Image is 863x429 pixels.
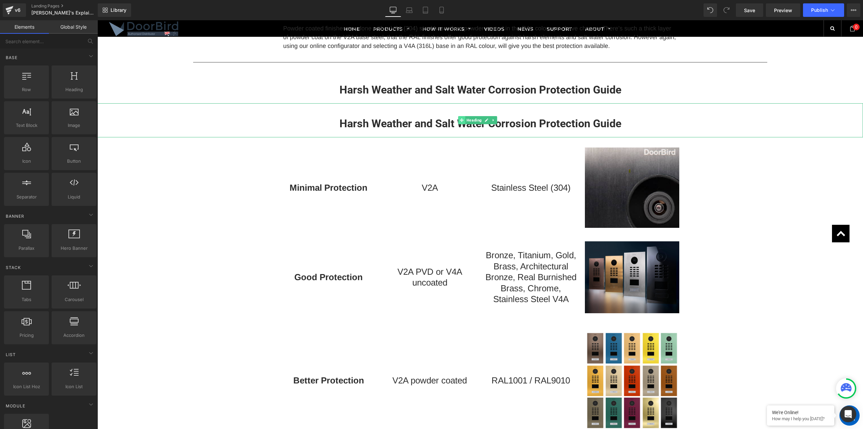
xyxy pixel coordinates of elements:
span: Text Block [6,122,47,129]
span: Stack [5,264,22,271]
span: Icon List [54,383,94,390]
h1: V2A PVD or V4A uncoated [285,246,380,268]
span: Parallax [6,245,47,252]
span: Carousel [54,296,94,303]
a: Desktop [385,3,401,17]
a: v6 [3,3,26,17]
div: Open Intercom Messenger [840,406,856,422]
span: Separator [6,193,47,200]
div: Navigation go back [7,37,18,47]
span: [PERSON_NAME]'s Explained [31,10,95,16]
strong: Better Protection [196,355,267,365]
button: More [847,3,860,17]
strong: Harsh Weather and Salt Water Corrosion Protection Guide [242,63,524,76]
span: Library [111,7,126,13]
span: Hero Banner [54,245,94,252]
a: Laptop [401,3,417,17]
span: List [5,351,17,358]
div: Chat with us now [45,38,123,47]
h1: RAL1001 / RAL9010 [386,355,481,366]
span: Accordion [54,332,94,339]
a: Mobile [434,3,450,17]
span: Save [744,7,755,14]
span: We're online! [39,85,93,153]
span: Liquid [54,193,94,200]
div: Minimize live chat window [111,3,127,20]
span: Icon [6,158,47,165]
h1: V2A powder coated [285,355,380,366]
button: Undo [704,3,717,17]
span: Image [54,122,94,129]
a: Preview [766,3,800,17]
span: Banner [5,213,25,219]
div: v6 [13,6,22,15]
span: Heading [368,96,386,104]
span: Publish [811,7,828,13]
a: Global Style [49,20,98,34]
span: Button [54,158,94,165]
h1: Bronze, Titanium, Gold, Brass, Architectural Bronze, Real Burnished Brass, Chrome, Stainless Stee... [386,230,481,285]
span: Pricing [6,332,47,339]
span: Preview [774,7,792,14]
p: How may I help you today? [675,396,732,401]
a: Landing Pages [31,3,108,9]
span: Icon List Hoz [6,383,47,390]
button: Publish [803,3,844,17]
textarea: Type your message and hit 'Enter' [3,184,128,208]
strong: Good Protection [197,252,265,262]
h1: Stainless Steel (304) [386,162,481,173]
strong: Harsh Weather and Salt Water Corrosion Protection Guide [242,97,524,110]
a: Tablet [417,3,434,17]
div: We're Online! [675,390,732,395]
span: Tabs [6,296,47,303]
strong: Minimal Protection [192,162,270,172]
span: Module [5,403,26,409]
img: d_770851841_company_1646528497718_770851841 [22,34,38,51]
span: Row [6,86,47,93]
button: Redo [720,3,733,17]
h1: V2A [285,162,380,173]
p: Powder coated finishes are done with a V2A (304) steel base, then powder coated in the RAL colour... [186,4,580,30]
a: Expand / Collapse [393,96,400,104]
a: New Library [98,3,131,17]
span: Heading [54,86,94,93]
span: Base [5,54,18,61]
